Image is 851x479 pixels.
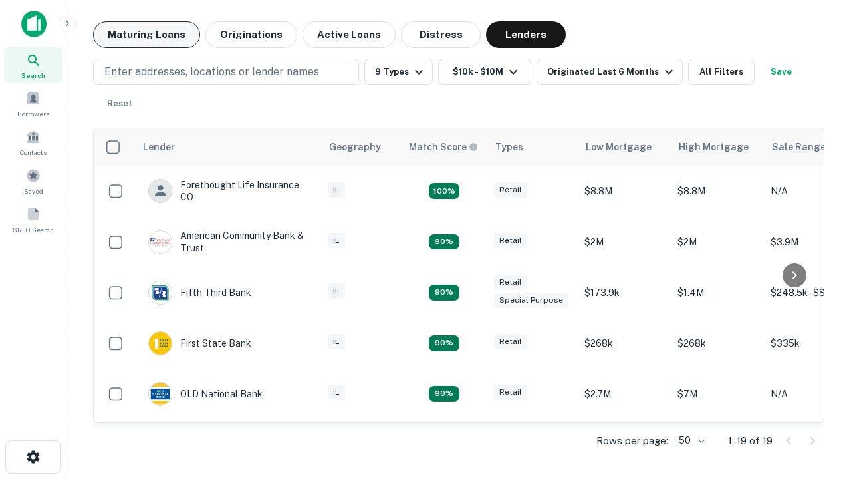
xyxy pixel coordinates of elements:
p: Enter addresses, locations or lender names [104,64,319,80]
div: IL [328,334,345,349]
td: $268k [671,318,764,369]
div: Matching Properties: 2, hasApolloMatch: undefined [429,234,459,250]
th: Low Mortgage [578,128,671,166]
th: Capitalize uses an advanced AI algorithm to match your search with the best lender. The match sco... [401,128,487,166]
a: Saved [4,163,62,199]
div: Types [495,139,523,155]
img: picture [149,281,172,304]
div: Retail [494,233,527,248]
button: Distress [401,21,481,48]
div: Retail [494,182,527,198]
td: $7M [671,369,764,419]
span: Saved [24,186,43,196]
div: Retail [494,385,527,400]
div: Matching Properties: 4, hasApolloMatch: undefined [429,183,459,199]
img: picture [149,231,172,253]
div: Matching Properties: 2, hasApolloMatch: undefined [429,386,459,402]
div: IL [328,283,345,299]
a: Search [4,47,62,83]
div: High Mortgage [679,139,749,155]
button: Enter addresses, locations or lender names [93,59,359,85]
div: Sale Range [772,139,826,155]
td: $4.2M [578,419,671,470]
div: IL [328,385,345,400]
a: Contacts [4,124,62,160]
div: OLD National Bank [148,382,263,406]
img: picture [149,332,172,355]
div: IL [328,233,345,248]
div: Matching Properties: 2, hasApolloMatch: undefined [429,285,459,301]
div: Retail [494,275,527,290]
td: $2M [578,216,671,267]
a: Borrowers [4,86,62,122]
td: $8.8M [671,166,764,216]
div: Capitalize uses an advanced AI algorithm to match your search with the best lender. The match sco... [409,140,478,154]
div: 50 [673,431,707,450]
th: High Mortgage [671,128,764,166]
h6: Match Score [409,140,475,154]
button: Originated Last 6 Months [537,59,683,85]
button: Reset [98,90,141,117]
div: Retail [494,334,527,349]
button: 9 Types [364,59,433,85]
td: $1.4M [671,267,764,318]
div: Lender [143,139,175,155]
img: capitalize-icon.png [21,11,47,37]
td: $2M [671,216,764,267]
button: Maturing Loans [93,21,200,48]
td: $2.7M [578,369,671,419]
button: Save your search to get updates of matches that match your search criteria. [760,59,802,85]
button: $10k - $10M [438,59,531,85]
button: Originations [205,21,297,48]
button: All Filters [688,59,755,85]
span: SREO Search [13,224,54,235]
button: Active Loans [303,21,396,48]
th: Geography [321,128,401,166]
div: Matching Properties: 2, hasApolloMatch: undefined [429,335,459,351]
span: Search [21,70,45,80]
th: Types [487,128,578,166]
div: American Community Bank & Trust [148,230,308,253]
p: 1–19 of 19 [728,433,773,449]
img: picture [149,383,172,405]
div: First State Bank [148,331,251,355]
th: Lender [135,128,321,166]
div: Special Purpose [494,293,568,308]
a: SREO Search [4,202,62,238]
iframe: Chat Widget [785,330,851,394]
div: Originated Last 6 Months [547,64,677,80]
div: IL [328,182,345,198]
div: Forethought Life Insurance CO [148,179,308,203]
p: Rows per page: [596,433,668,449]
td: $268k [578,318,671,369]
td: $8.8M [578,166,671,216]
td: $4.2M [671,419,764,470]
div: Fifth Third Bank [148,281,251,305]
span: Contacts [20,147,47,158]
span: Borrowers [17,108,49,119]
div: Low Mortgage [586,139,652,155]
div: Geography [329,139,381,155]
button: Lenders [486,21,566,48]
td: $173.9k [578,267,671,318]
